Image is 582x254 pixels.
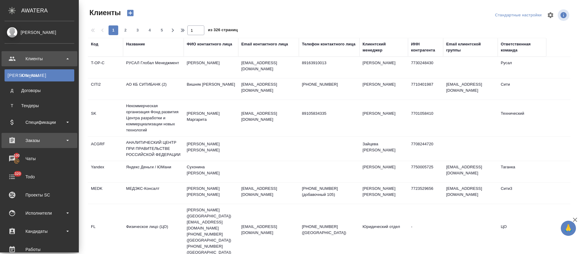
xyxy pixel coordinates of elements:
[446,41,495,53] div: Email клиентской группы
[133,27,142,33] span: 3
[5,227,74,236] div: Кандидаты
[498,221,546,242] td: ЦО
[360,78,408,100] td: [PERSON_NAME]
[360,138,408,159] td: Зайцева [PERSON_NAME]
[5,245,74,254] div: Работы
[88,138,123,159] td: ACGRF
[123,100,184,136] td: Некоммерческая организация Фонд развития Центра разработки и коммерциализации новых технологий
[498,78,546,100] td: Сити
[184,57,238,78] td: [PERSON_NAME]
[5,100,74,112] a: ТТендеры
[11,171,25,177] span: 320
[123,183,184,204] td: МЕДЭКС-Консалт
[5,84,74,97] a: ДДоговоры
[184,161,238,182] td: Сухонина [PERSON_NAME]
[241,60,296,72] p: [EMAIL_ADDRESS][DOMAIN_NAME]
[360,107,408,129] td: [PERSON_NAME]
[5,209,74,218] div: Исполнители
[498,183,546,204] td: Сити3
[187,41,232,47] div: ФИО контактного лица
[408,138,443,159] td: 7708244720
[88,161,123,182] td: Yandex
[408,161,443,182] td: 7750005725
[123,78,184,100] td: АО КБ СИТИБАНК (2)
[302,60,356,66] p: 89163910013
[88,78,123,100] td: CITI2
[360,57,408,78] td: [PERSON_NAME]
[184,78,238,100] td: Вишняк [PERSON_NAME]
[363,41,405,53] div: Клиентский менеджер
[558,9,570,21] span: Посмотреть информацию
[88,221,123,242] td: FL
[408,78,443,100] td: 7710401987
[91,41,98,47] div: Код
[133,25,142,35] button: 3
[5,29,74,36] div: [PERSON_NAME]
[493,11,543,20] div: split button
[302,41,356,47] div: Телефон контактного лица
[8,87,71,94] div: Договоры
[241,224,296,236] p: [EMAIL_ADDRESS][DOMAIN_NAME]
[123,161,184,182] td: Яндекс Деньги / ЮМани
[241,186,296,198] p: [EMAIL_ADDRESS][DOMAIN_NAME]
[88,183,123,204] td: MEDK
[443,161,498,182] td: [EMAIL_ADDRESS][DOMAIN_NAME]
[302,111,356,117] p: 89105834335
[408,107,443,129] td: 7701058410
[8,103,71,109] div: Тендеры
[498,57,546,78] td: Русал
[563,222,574,235] span: 🙏
[498,161,546,182] td: Таганка
[123,137,184,161] td: АНАЛИТИЧЕСКИЙ ЦЕНТР ПРИ ПРАВИТЕЛЬСТВЕ РОССИЙСКОЙ ФЕДЕРАЦИИ
[157,27,167,33] span: 5
[5,172,74,181] div: Todo
[360,161,408,182] td: [PERSON_NAME]
[443,78,498,100] td: [EMAIL_ADDRESS][DOMAIN_NAME]
[241,41,288,47] div: Email контактного лица
[208,26,238,35] span: из 326 страниц
[157,25,167,35] button: 5
[184,183,238,204] td: [PERSON_NAME] [PERSON_NAME]
[5,54,74,63] div: Клиенты
[123,57,184,78] td: РУСАЛ Глобал Менеджмент
[123,221,184,242] td: Физическое лицо (ЦО)
[145,25,155,35] button: 4
[302,186,356,198] p: [PHONE_NUMBER] (добавочный 105)
[21,5,79,17] div: AWATERA
[88,8,121,18] span: Клиенты
[126,41,145,47] div: Название
[501,41,543,53] div: Ответственная команда
[10,153,24,159] span: 100
[184,107,238,129] td: [PERSON_NAME] Маргарита
[5,190,74,200] div: Проекты SC
[360,221,408,242] td: Юридический отдел
[408,183,443,204] td: 7723529656
[88,107,123,129] td: SK
[241,111,296,123] p: [EMAIL_ADDRESS][DOMAIN_NAME]
[302,81,356,87] p: [PHONE_NUMBER]
[5,118,74,127] div: Спецификации
[5,154,74,163] div: Чаты
[121,25,130,35] button: 2
[302,224,356,236] p: [PHONE_NUMBER] ([GEOGRAPHIC_DATA])
[88,57,123,78] td: T-OP-C
[498,107,546,129] td: Технический
[123,8,138,18] button: Создать
[241,81,296,94] p: [EMAIL_ADDRESS][DOMAIN_NAME]
[5,136,74,145] div: Заказы
[121,27,130,33] span: 2
[561,221,576,236] button: 🙏
[360,183,408,204] td: [PERSON_NAME] [PERSON_NAME]
[411,41,440,53] div: ИНН контрагента
[184,138,238,159] td: [PERSON_NAME] [PERSON_NAME]
[408,221,443,242] td: -
[2,169,77,184] a: 320Todo
[8,72,71,78] div: Клиенты
[408,57,443,78] td: 7730248430
[2,187,77,203] a: Проекты SC
[145,27,155,33] span: 4
[543,8,558,22] span: Настроить таблицу
[2,151,77,166] a: 100Чаты
[443,183,498,204] td: [EMAIL_ADDRESS][DOMAIN_NAME]
[5,69,74,81] a: [PERSON_NAME]Клиенты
